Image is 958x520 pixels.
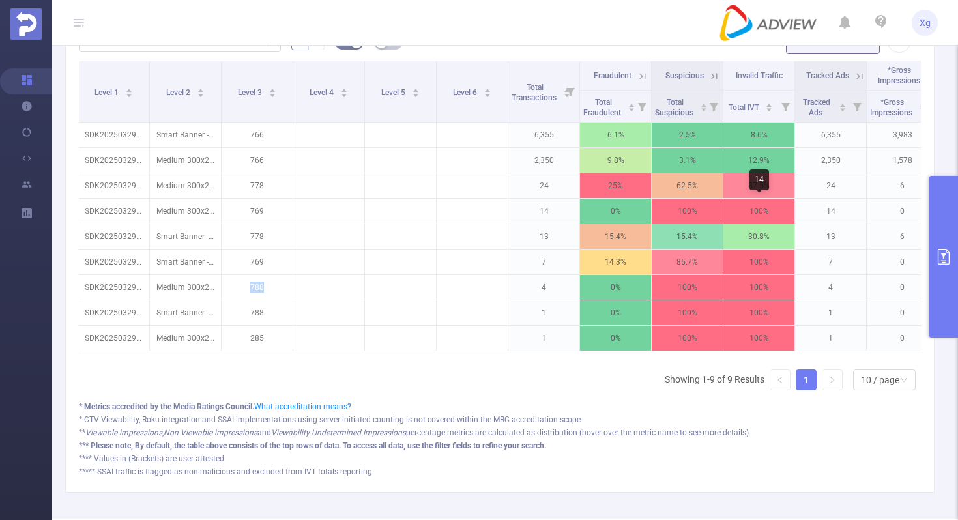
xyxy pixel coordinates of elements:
[79,453,921,465] div: **** Values in (Brackets) are user attested
[508,123,579,147] p: 6,355
[652,148,723,173] p: 3.1%
[340,87,348,94] div: Sort
[652,326,723,351] p: 100%
[222,275,293,300] p: 788
[580,300,651,325] p: 0%
[795,123,866,147] p: 6,355
[269,87,276,91] i: icon: caret-up
[839,102,847,106] i: icon: caret-up
[150,173,221,198] p: Medium 300x250 [11]
[583,98,623,117] span: Total Fraudulent
[580,250,651,274] p: 14.3%
[254,402,351,411] a: What accreditation means?
[78,123,149,147] p: SDK20250329030407j7ugwqamijtyyb7
[919,102,927,109] div: Sort
[222,123,293,147] p: 766
[79,427,921,439] div: ** , and percentage metrics are calculated as distribution (hover over the metric name to see mor...
[197,87,204,91] i: icon: caret-up
[580,224,651,249] p: 15.4%
[313,37,319,48] span: #
[652,224,723,249] p: 15.4%
[652,300,723,325] p: 100%
[508,148,579,173] p: 2,350
[867,250,938,274] p: 0
[79,466,921,478] div: ***** SSAI traffic is flagged as non-malicious and excluded from IVT totals reporting
[867,326,938,351] p: 0
[665,71,704,80] span: Suspicious
[580,173,651,198] p: 25%
[900,376,908,385] i: icon: down
[508,326,579,351] p: 1
[776,376,784,384] i: icon: left
[795,250,866,274] p: 7
[704,91,723,122] i: Filter menu
[867,275,938,300] p: 0
[795,199,866,224] p: 14
[795,300,866,325] p: 1
[125,87,132,91] i: icon: caret-up
[729,103,761,112] span: Total IVT
[665,369,764,390] li: Showing 1-9 of 9 Results
[150,199,221,224] p: Medium 300x250 [11]
[770,369,791,390] li: Previous Page
[723,148,794,173] p: 12.9%
[78,148,149,173] p: SDK20250329030407j7ugwqamijtyyb7
[870,98,914,117] span: *Gross Impressions
[795,173,866,198] p: 24
[412,87,419,91] i: icon: caret-up
[412,87,420,94] div: Sort
[271,428,406,437] i: Viewability Undetermined Impressions
[723,224,794,249] p: 30.8%
[795,275,866,300] p: 4
[848,91,866,122] i: Filter menu
[150,148,221,173] p: Medium 300x250 [11]
[508,300,579,325] p: 1
[512,83,559,102] span: Total Transactions
[412,92,419,96] i: icon: caret-down
[150,275,221,300] p: Medium 300x250 [11]
[700,106,707,110] i: icon: caret-down
[222,148,293,173] p: 766
[222,250,293,274] p: 769
[150,123,221,147] p: Smart Banner - 320x50 [0]
[867,199,938,224] p: 0
[166,88,192,97] span: Level 2
[723,123,794,147] p: 8.6%
[723,173,794,198] p: 87.5%
[580,148,651,173] p: 9.8%
[297,37,303,48] span: %
[269,92,276,96] i: icon: caret-down
[197,92,204,96] i: icon: caret-down
[839,102,847,109] div: Sort
[795,148,866,173] p: 2,350
[508,275,579,300] p: 4
[803,98,830,117] span: Tracked Ads
[78,224,149,249] p: SDK20250329030407j7ugwqamijtyyb7
[867,300,938,325] p: 0
[594,71,631,80] span: Fraudulent
[828,376,836,384] i: icon: right
[580,123,651,147] p: 6.1%
[795,224,866,249] p: 13
[561,61,579,122] i: Filter menu
[310,88,336,97] span: Level 4
[78,173,149,198] p: SDK20250329030407j7ugwqamijtyyb7
[806,71,849,80] span: Tracked Ads
[723,199,794,224] p: 100%
[867,173,938,198] p: 6
[222,300,293,325] p: 788
[222,224,293,249] p: 778
[723,326,794,351] p: 100%
[79,440,921,452] div: *** Please note, By default, the table above consists of the top rows of data. To access all data...
[94,88,121,97] span: Level 1
[628,102,635,109] div: Sort
[723,300,794,325] p: 100%
[78,300,149,325] p: SDK20250329030407j7ugwqamijtyyb7
[652,173,723,198] p: 62.5%
[796,369,817,390] li: 1
[867,123,938,147] p: 3,983
[628,102,635,106] i: icon: caret-up
[723,275,794,300] p: 100%
[920,10,931,36] span: Xg
[580,275,651,300] p: 0%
